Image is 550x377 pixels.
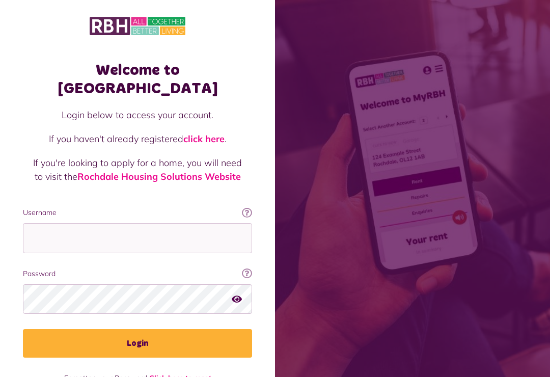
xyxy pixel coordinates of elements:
p: If you're looking to apply for a home, you will need to visit the [33,156,242,183]
p: Login below to access your account. [33,108,242,122]
img: MyRBH [90,15,185,37]
a: Rochdale Housing Solutions Website [77,171,241,182]
label: Password [23,268,252,279]
h1: Welcome to [GEOGRAPHIC_DATA] [23,61,252,98]
button: Login [23,329,252,358]
p: If you haven't already registered . [33,132,242,146]
a: click here [183,133,225,145]
label: Username [23,207,252,218]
